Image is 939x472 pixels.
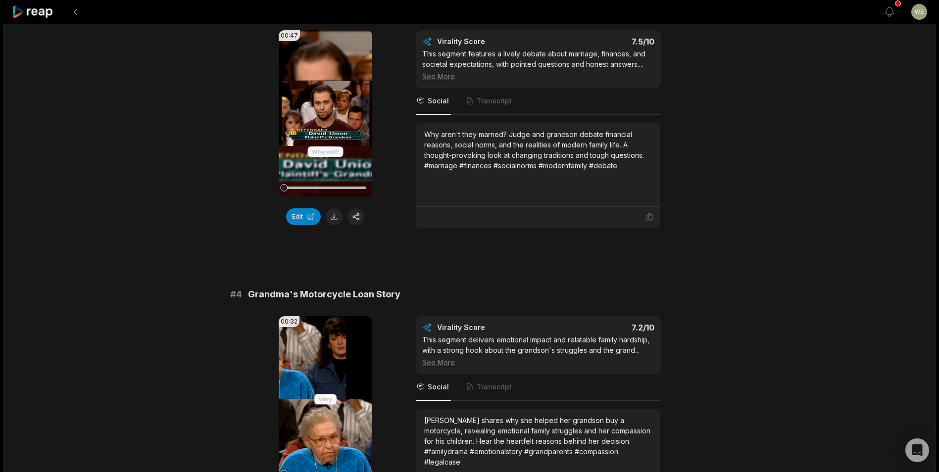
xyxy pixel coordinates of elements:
span: Transcript [477,382,512,392]
button: Edit [286,208,321,225]
div: This segment delivers emotional impact and relatable family hardship, with a strong hook about th... [422,334,654,368]
span: Social [428,96,449,106]
div: See More [422,357,654,368]
span: Grandma's Motorcycle Loan Story [248,287,400,301]
video: Your browser does not support mp4 format. [279,30,372,196]
span: Social [428,382,449,392]
div: This segment features a lively debate about marriage, finances, and societal expectations, with p... [422,48,654,82]
div: Open Intercom Messenger [905,438,929,462]
nav: Tabs [416,374,661,401]
div: [PERSON_NAME] shares why she helped her grandson buy a motorcycle, revealing emotional family str... [424,415,652,467]
span: Transcript [477,96,512,106]
div: Virality Score [437,323,544,332]
nav: Tabs [416,88,661,115]
div: Why aren't they married? Judge and grandson debate financial reasons, social norms, and the reali... [424,129,652,171]
div: 7.2 /10 [548,323,654,332]
div: 7.5 /10 [548,37,654,47]
span: # 4 [230,287,242,301]
div: See More [422,71,654,82]
div: Virality Score [437,37,544,47]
